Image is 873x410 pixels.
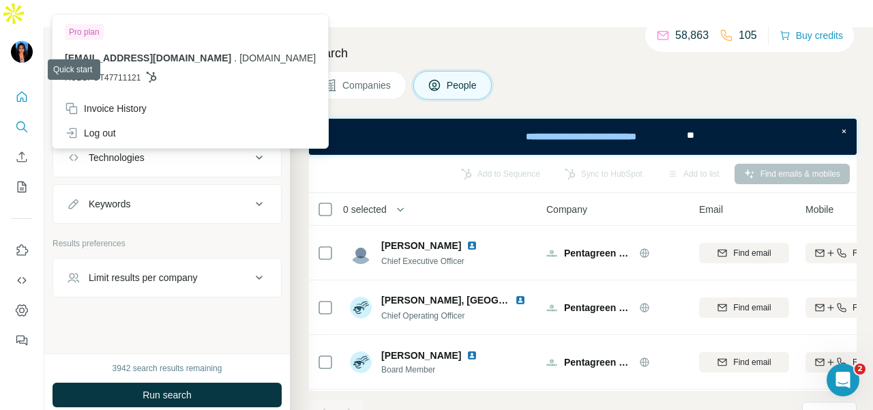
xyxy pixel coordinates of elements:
img: LinkedIn logo [467,240,477,251]
button: Technologies [53,141,281,174]
span: [PERSON_NAME], [GEOGRAPHIC_DATA] ([GEOGRAPHIC_DATA]) [381,295,680,306]
span: [PERSON_NAME] [381,349,461,362]
span: Pentagreen Capital [564,246,632,260]
span: Find email [733,356,771,368]
iframe: Banner [309,119,857,155]
img: Logo of Pentagreen Capital [546,248,557,259]
button: My lists [11,175,33,199]
button: Use Surfe API [11,268,33,293]
span: [DOMAIN_NAME] [239,53,316,63]
div: Technologies [89,151,145,164]
img: Avatar [11,41,33,63]
p: Results preferences [53,237,282,250]
button: Run search [53,383,282,407]
div: Invoice History [65,102,147,115]
p: 105 [739,27,757,44]
button: Find email [699,243,789,263]
div: Log out [65,126,116,140]
span: [EMAIL_ADDRESS][DOMAIN_NAME] [65,53,231,63]
span: Board Member [381,364,483,376]
span: Companies [342,78,392,92]
img: Avatar [350,242,372,264]
span: [PERSON_NAME] [381,239,461,252]
span: Find email [733,302,771,314]
span: Run search [143,388,192,402]
button: Find email [699,352,789,372]
span: Company [546,203,587,216]
button: Buy credits [780,26,843,45]
span: Chief Executive Officer [381,257,464,266]
p: 58,863 [675,27,709,44]
button: Keywords [53,188,281,220]
span: Chief Operating Officer [381,311,465,321]
div: Pro plan [65,24,104,40]
img: Avatar [350,351,372,373]
button: Search [11,115,33,139]
img: Logo of Pentagreen Capital [546,357,557,368]
img: LinkedIn logo [467,350,477,361]
img: LinkedIn logo [515,295,526,306]
span: Mobile [805,203,833,216]
div: Limit results per company [89,271,198,284]
button: Feedback [11,328,33,353]
span: 2 [855,364,865,375]
span: Email [699,203,723,216]
img: Avatar [350,297,372,319]
button: Quick start [11,85,33,109]
button: Dashboard [11,298,33,323]
span: HUBSPOT47711121 [65,72,140,84]
button: Use Surfe on LinkedIn [11,238,33,263]
span: Pentagreen Capital [564,301,632,314]
span: 0 selected [343,203,387,216]
span: Find email [733,247,771,259]
button: Limit results per company [53,261,281,294]
h4: Search [309,44,857,63]
img: Logo of Pentagreen Capital [546,302,557,313]
div: 3942 search results remaining [113,362,222,375]
div: Keywords [89,197,130,211]
span: People [447,78,478,92]
iframe: Intercom live chat [827,364,859,396]
span: Pentagreen Capital [564,355,632,369]
span: . [234,53,237,63]
button: Enrich CSV [11,145,33,169]
button: Find email [699,297,789,318]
